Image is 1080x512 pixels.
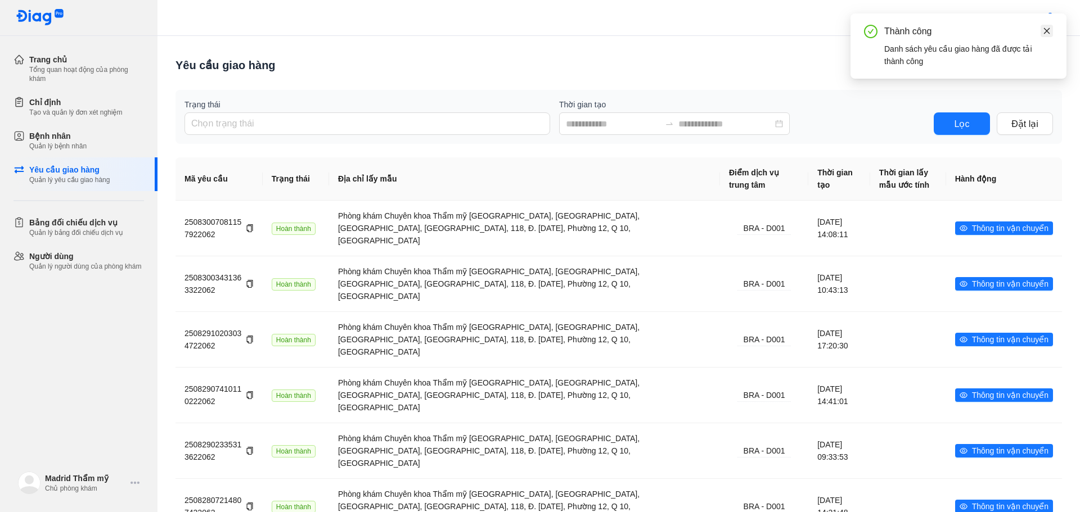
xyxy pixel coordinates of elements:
div: Trang chủ [29,54,144,65]
span: check-circle [864,25,877,38]
div: Chủ phòng khám [45,484,126,493]
label: Thời gian tạo [559,99,925,110]
span: copy [246,280,254,288]
button: Lọc [934,112,990,135]
img: logo [16,9,64,26]
div: Quản lý bệnh nhân [29,142,87,151]
div: Tổng quan hoạt động của phòng khám [29,65,144,83]
div: Madrid Thẩm mỹ [45,473,126,484]
td: [DATE] 10:43:13 [808,256,870,311]
img: logo [18,472,40,494]
span: eye [960,447,967,455]
div: Phòng khám Chuyên khoa Thẩm mỹ [GEOGRAPHIC_DATA], [GEOGRAPHIC_DATA], [GEOGRAPHIC_DATA], [GEOGRAPH... [338,321,711,358]
th: Thời gian lấy mẫu ước tính [870,157,946,201]
div: 25082902335313622062 [184,438,254,463]
button: eyeThông tin vận chuyển [955,277,1053,291]
span: swap-right [665,119,674,128]
th: Địa chỉ lấy mẫu [329,157,720,201]
div: 25082907410110222062 [184,383,254,407]
span: close [1043,27,1051,35]
span: copy [246,447,254,455]
span: copy [246,336,254,343]
div: Bảng đối chiếu dịch vụ [29,217,123,228]
span: eye [960,502,967,510]
div: 25083007081157922062 [184,216,254,241]
th: Thời gian tạo [808,157,870,201]
div: Quản lý người dùng của phòng khám [29,262,141,271]
td: [DATE] 09:33:53 [808,423,870,478]
span: copy [246,224,254,232]
span: eye [960,391,967,399]
button: eyeThông tin vận chuyển [955,333,1053,346]
div: Danh sách yêu cầu giao hàng đã được tải thành công [884,43,1053,67]
span: Hoàn thành [272,389,316,402]
button: eyeThông tin vận chuyển [955,221,1053,235]
div: Yêu cầu giao hàng [175,57,276,73]
div: Thành công [884,25,1053,38]
span: Đặt lại [1011,117,1038,131]
th: Trạng thái [263,157,329,201]
span: eye [960,280,967,288]
th: Mã yêu cầu [175,157,263,201]
td: [DATE] 14:41:01 [808,367,870,423]
span: eye [960,336,967,343]
div: Yêu cầu giao hàng [29,164,110,175]
th: Điểm dịch vụ trung tâm [720,157,808,201]
span: Thông tin vận chuyển [972,333,1048,346]
div: BRA - D001 [737,222,791,235]
div: 25083003431363322062 [184,271,254,296]
div: Chỉ định [29,97,122,108]
div: 25082910203034722062 [184,327,254,352]
div: BRA - D001 [737,278,791,291]
div: Tạo và quản lý đơn xét nghiệm [29,108,122,117]
td: [DATE] 17:20:30 [808,311,870,367]
span: Thông tin vận chuyển [972,389,1048,401]
button: Đặt lại [997,112,1053,135]
button: eyeThông tin vận chuyển [955,388,1053,402]
div: BRA - D001 [737,389,791,402]
span: Thông tin vận chuyển [972,278,1048,290]
span: to [665,119,674,128]
div: Phòng khám Chuyên khoa Thẩm mỹ [GEOGRAPHIC_DATA], [GEOGRAPHIC_DATA], [GEOGRAPHIC_DATA], [GEOGRAPH... [338,377,711,414]
span: Thông tin vận chuyển [972,445,1048,457]
span: Lọc [955,117,970,131]
div: Quản lý yêu cầu giao hàng [29,175,110,184]
th: Hành động [946,157,1062,201]
span: Hoàn thành [272,278,316,291]
div: BRA - D001 [737,333,791,346]
div: Phòng khám Chuyên khoa Thẩm mỹ [GEOGRAPHIC_DATA], [GEOGRAPHIC_DATA], [GEOGRAPHIC_DATA], [GEOGRAPH... [338,432,711,469]
button: eyeThông tin vận chuyển [955,444,1053,457]
span: copy [246,391,254,399]
div: BRA - D001 [737,445,791,457]
div: Người dùng [29,251,141,262]
span: Hoàn thành [272,445,316,457]
span: Thông tin vận chuyển [972,222,1048,234]
span: Hoàn thành [272,223,316,235]
td: [DATE] 14:08:11 [808,201,870,256]
div: Phòng khám Chuyên khoa Thẩm mỹ [GEOGRAPHIC_DATA], [GEOGRAPHIC_DATA], [GEOGRAPHIC_DATA], [GEOGRAPH... [338,210,711,247]
span: Hoàn thành [272,334,316,346]
label: Trạng thái [184,99,550,110]
div: Phòng khám Chuyên khoa Thẩm mỹ [GEOGRAPHIC_DATA], [GEOGRAPHIC_DATA], [GEOGRAPHIC_DATA], [GEOGRAPH... [338,265,711,302]
span: eye [960,224,967,232]
span: copy [246,502,254,510]
div: Bệnh nhân [29,130,87,142]
div: Quản lý bảng đối chiếu dịch vụ [29,228,123,237]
